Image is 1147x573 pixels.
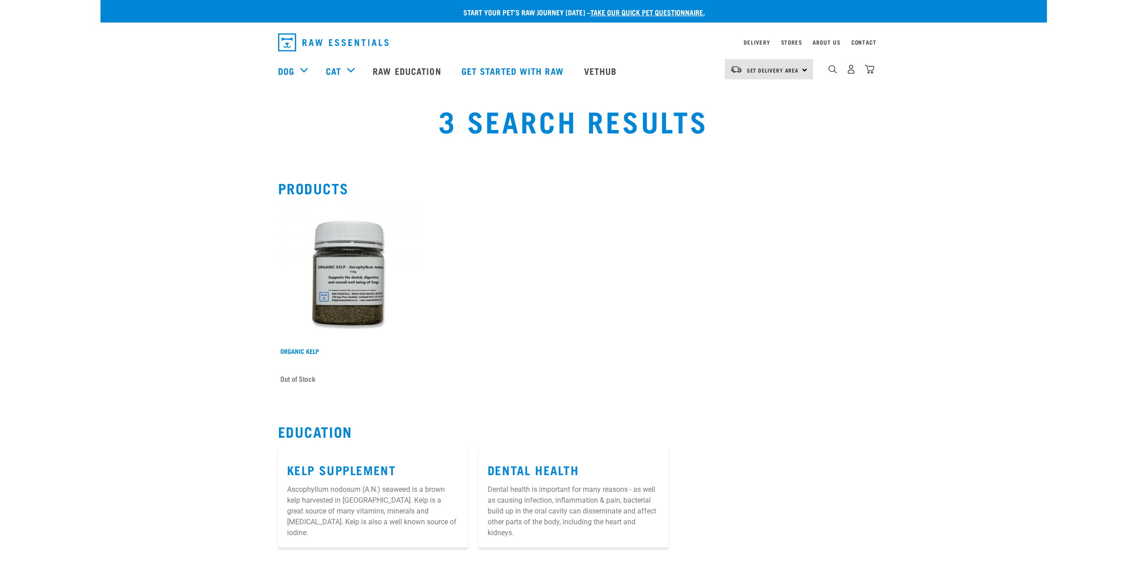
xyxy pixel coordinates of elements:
h2: Products [278,180,869,196]
h1: 3 Search Results [278,104,869,137]
a: Kelp Supplement [287,466,396,473]
p: Dental health is important for many reasons - as well as causing infection, inflammation & pain, ... [488,484,659,538]
img: home-icon@2x.png [865,64,874,74]
a: About Us [813,41,840,44]
img: van-moving.png [730,65,742,73]
a: Delivery [744,41,770,44]
a: Organic Kelp [280,349,319,353]
a: Dental Health [488,466,579,473]
a: Get started with Raw [452,53,575,89]
h2: Education [278,423,869,440]
a: take our quick pet questionnaire. [590,10,705,14]
a: Vethub [575,53,628,89]
a: Dog [278,64,294,78]
p: Ascophyllum nodosum (A.N.) seaweed is a brown kelp harvested in [GEOGRAPHIC_DATA]. Kelp is a grea... [287,484,459,538]
img: Raw Essentials Logo [278,33,388,51]
a: Stores [781,41,802,44]
img: 10870 [278,203,418,343]
p: Start your pet’s raw journey [DATE] – [107,7,1054,18]
span: Out of Stock [280,372,315,385]
span: Set Delivery Area [747,69,799,72]
a: Cat [326,64,341,78]
img: home-icon-1@2x.png [828,65,837,73]
img: user.png [846,64,856,74]
nav: dropdown navigation [271,30,877,55]
nav: dropdown navigation [101,53,1047,89]
a: Contact [851,41,877,44]
a: Raw Education [364,53,452,89]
